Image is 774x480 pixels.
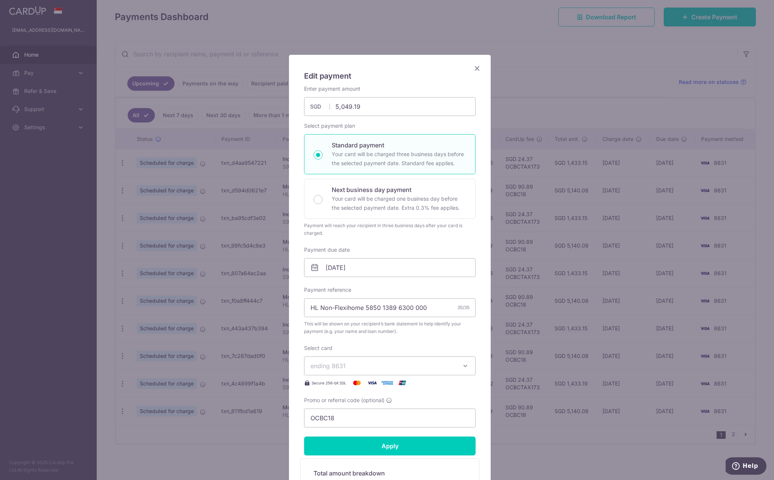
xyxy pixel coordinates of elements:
button: Close [473,64,482,73]
span: ending 8631 [311,362,346,370]
span: This will be shown on your recipient’s bank statement to help identify your payment (e.g. your na... [304,320,476,335]
label: Payment reference [304,286,351,294]
label: Payment due date [304,246,350,254]
p: Your card will be charged three business days before the selected payment date. Standard fee appl... [332,150,466,168]
div: 35/35 [457,304,470,311]
input: Apply [304,437,476,455]
p: Standard payment [332,141,466,150]
label: Select card [304,344,332,352]
p: Next business day payment [332,185,466,194]
input: DD / MM / YYYY [304,258,476,277]
h5: Total amount breakdown [314,469,466,478]
span: SGD [310,103,330,110]
img: Mastercard [349,378,365,387]
img: Visa [365,378,380,387]
p: Your card will be charged one business day before the selected payment date. Extra 0.3% fee applies. [332,194,466,212]
input: 0.00 [304,97,476,116]
span: Promo or referral code (optional) [304,396,385,404]
span: Secure 256-bit SSL [312,380,346,386]
label: Enter payment amount [304,85,360,93]
label: Select payment plan [304,122,355,130]
button: ending 8631 [304,356,476,375]
div: Payment will reach your recipient in three business days after your card is charged. [304,222,476,237]
img: UnionPay [395,378,410,387]
iframe: Opens a widget where you can find more information [726,457,766,476]
img: American Express [380,378,395,387]
h5: Edit payment [304,70,476,82]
